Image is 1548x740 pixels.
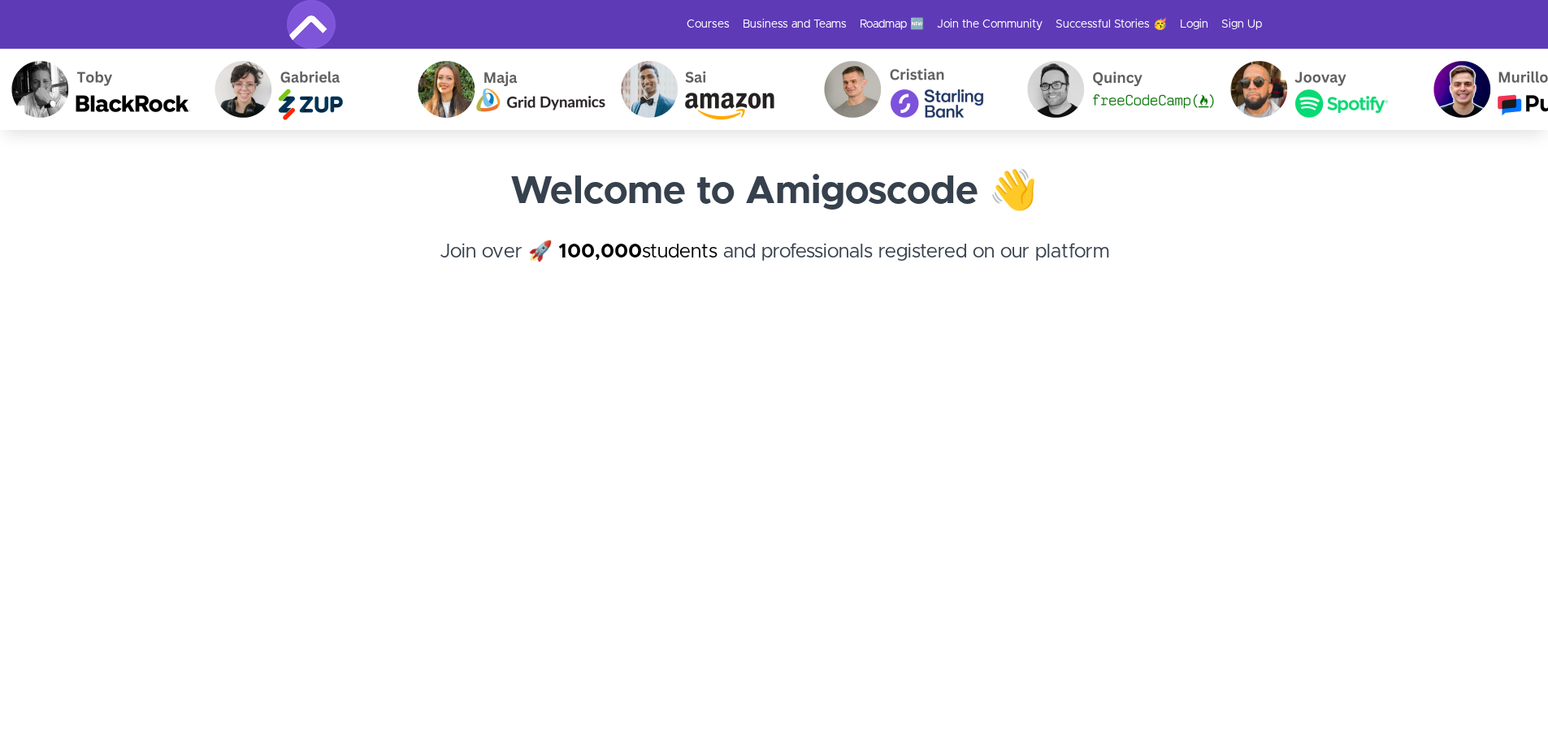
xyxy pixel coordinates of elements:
[1180,16,1208,32] a: Login
[743,16,847,32] a: Business and Teams
[404,49,607,130] img: Maja
[1216,49,1420,130] img: Joovay
[937,16,1043,32] a: Join the Community
[860,16,924,32] a: Roadmap 🆕
[810,49,1013,130] img: Cristian
[201,49,404,130] img: Gabriela
[558,242,718,262] a: 100,000students
[1013,49,1216,130] img: Quincy
[1056,16,1167,32] a: Successful Stories 🥳
[687,16,730,32] a: Courses
[1221,16,1262,32] a: Sign Up
[510,172,1038,211] strong: Welcome to Amigoscode 👋
[558,242,642,262] strong: 100,000
[287,237,1262,296] h4: Join over 🚀 and professionals registered on our platform
[607,49,810,130] img: Sai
